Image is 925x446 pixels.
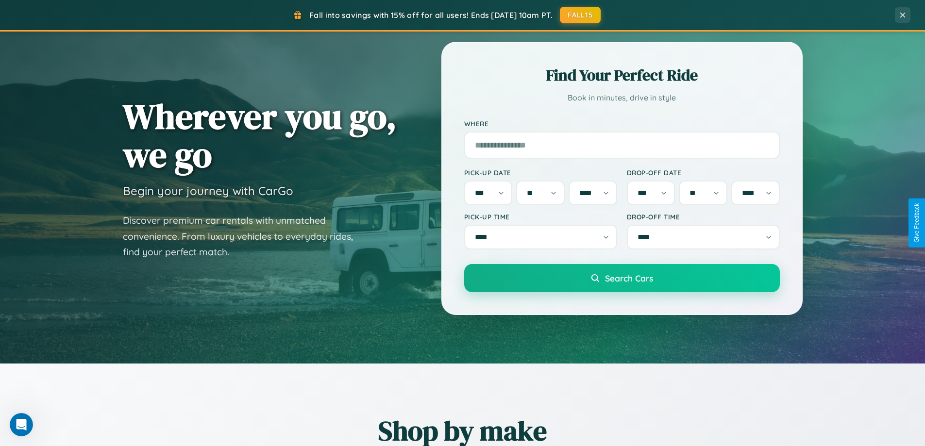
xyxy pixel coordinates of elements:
span: Search Cars [605,273,653,283]
p: Discover premium car rentals with unmatched convenience. From luxury vehicles to everyday rides, ... [123,213,366,260]
div: Give Feedback [913,203,920,243]
h1: Wherever you go, we go [123,97,397,174]
p: Book in minutes, drive in style [464,91,780,105]
iframe: Intercom live chat [10,413,33,436]
h3: Begin your journey with CarGo [123,183,293,198]
button: FALL15 [560,7,601,23]
label: Where [464,119,780,128]
label: Drop-off Time [627,213,780,221]
h2: Find Your Perfect Ride [464,65,780,86]
label: Pick-up Date [464,168,617,177]
label: Drop-off Date [627,168,780,177]
button: Search Cars [464,264,780,292]
label: Pick-up Time [464,213,617,221]
span: Fall into savings with 15% off for all users! Ends [DATE] 10am PT. [309,10,553,20]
